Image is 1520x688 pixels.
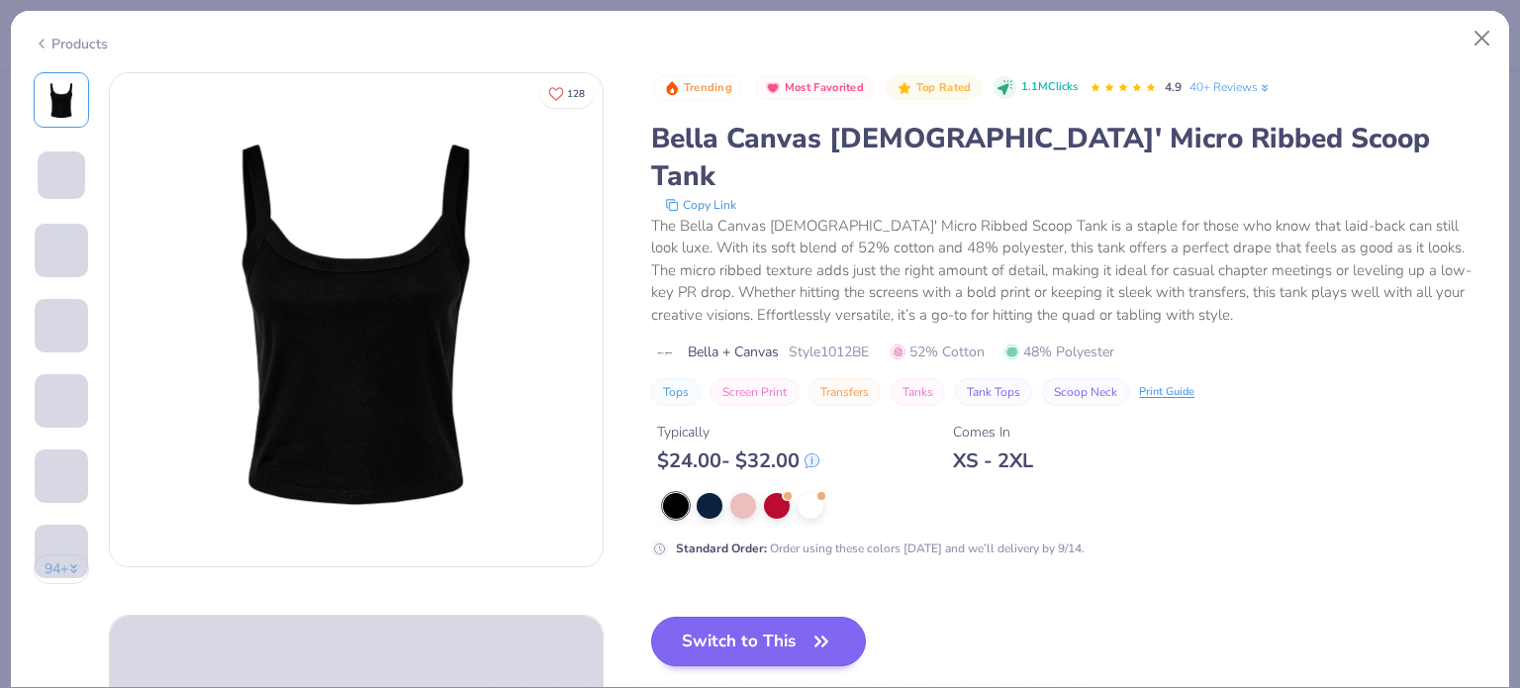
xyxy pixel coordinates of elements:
[35,352,38,406] img: User generated content
[35,578,38,632] img: User generated content
[688,342,779,362] span: Bella + Canvas
[34,34,108,54] div: Products
[886,75,981,101] button: Badge Button
[684,82,732,93] span: Trending
[657,422,819,442] div: Typically
[676,540,1085,557] div: Order using these colors [DATE] and we’ll delivery by 9/14.
[1139,384,1194,401] div: Print Guide
[891,342,985,362] span: 52% Cotton
[38,76,85,124] img: Front
[953,422,1033,442] div: Comes In
[1165,79,1182,95] span: 4.9
[651,215,1486,327] div: The Bella Canvas [DEMOGRAPHIC_DATA]' Micro Ribbed Scoop Tank is a staple for those who know that ...
[754,75,874,101] button: Badge Button
[897,80,912,96] img: Top Rated sort
[1004,342,1114,362] span: 48% Polyester
[567,89,585,99] span: 128
[789,342,869,362] span: Style 1012BE
[35,277,38,331] img: User generated content
[785,82,864,93] span: Most Favorited
[765,80,781,96] img: Most Favorited sort
[657,448,819,473] div: $ 24.00 - $ 32.00
[539,79,594,108] button: Like
[711,378,799,406] button: Screen Print
[1042,378,1129,406] button: Scoop Neck
[891,378,945,406] button: Tanks
[35,428,38,481] img: User generated content
[664,80,680,96] img: Trending sort
[916,82,972,93] span: Top Rated
[651,345,678,361] img: brand logo
[651,617,866,666] button: Switch to This
[808,378,881,406] button: Transfers
[651,378,701,406] button: Tops
[953,448,1033,473] div: XS - 2XL
[676,541,767,556] strong: Standard Order :
[955,378,1032,406] button: Tank Tops
[1189,78,1272,96] a: 40+ Reviews
[659,195,742,215] button: copy to clipboard
[1464,20,1501,57] button: Close
[651,120,1486,195] div: Bella Canvas [DEMOGRAPHIC_DATA]' Micro Ribbed Scoop Tank
[1090,72,1157,104] div: 4.9 Stars
[1021,79,1078,96] span: 1.1M Clicks
[653,75,742,101] button: Badge Button
[34,554,90,584] button: 94+
[35,503,38,556] img: User generated content
[110,73,603,566] img: Front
